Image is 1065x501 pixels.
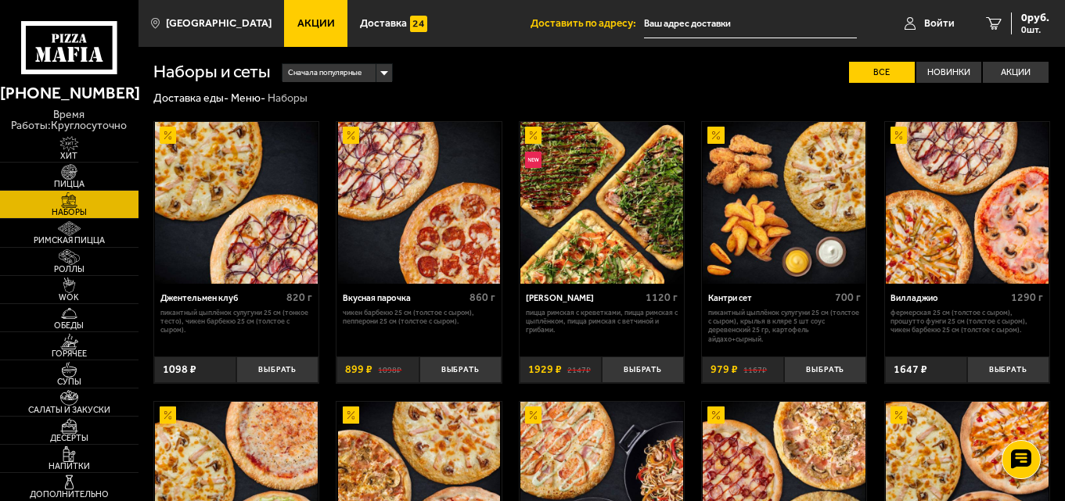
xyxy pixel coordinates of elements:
[297,18,335,29] span: Акции
[525,152,541,168] img: Новинка
[163,364,196,375] span: 1098 ₽
[646,291,678,304] span: 1120 г
[784,356,866,384] button: Выбрать
[360,18,407,29] span: Доставка
[707,127,724,143] img: Акционный
[644,9,857,38] input: Ваш адрес доставки
[707,406,724,423] img: Акционный
[602,356,684,384] button: Выбрать
[525,127,541,143] img: Акционный
[916,62,982,83] label: Новинки
[967,356,1049,384] button: Выбрать
[338,122,501,284] img: Вкусная парочка
[924,18,955,29] span: Войти
[890,406,907,423] img: Акционный
[890,308,1043,335] p: Фермерская 25 см (толстое с сыром), Прошутто Фунги 25 см (толстое с сыром), Чикен Барбекю 25 см (...
[160,406,176,423] img: Акционный
[885,122,1049,284] a: АкционныйВилладжио
[378,364,401,375] s: 1098 ₽
[531,18,644,29] span: Доставить по адресу:
[160,127,176,143] img: Акционный
[268,91,308,106] div: Наборы
[343,308,495,326] p: Чикен Барбекю 25 см (толстое с сыром), Пепперони 25 см (толстое с сыром).
[153,63,271,81] h1: Наборы и сеты
[526,308,678,335] p: Пицца Римская с креветками, Пицца Римская с цыплёнком, Пицца Римская с ветчиной и грибами.
[520,122,683,284] img: Мама Миа
[160,293,283,304] div: Джентельмен клуб
[1021,25,1049,34] span: 0 шт.
[567,364,591,375] s: 2147 ₽
[703,122,865,284] img: Кантри сет
[343,406,359,423] img: Акционный
[410,16,426,32] img: 15daf4d41897b9f0e9f617042186c801.svg
[702,122,866,284] a: АкционныйКантри сет
[154,122,318,284] a: АкционныйДжентельмен клуб
[286,291,312,304] span: 820 г
[894,364,927,375] span: 1647 ₽
[528,364,562,375] span: 1929 ₽
[886,122,1049,284] img: Вилладжио
[520,122,684,284] a: АкционныйНовинкаМама Миа
[708,293,831,304] div: Кантри сет
[231,91,265,105] a: Меню-
[336,122,501,284] a: АкционныйВкусная парочка
[343,127,359,143] img: Акционный
[470,291,495,304] span: 860 г
[526,293,642,304] div: [PERSON_NAME]
[890,293,1007,304] div: Вилладжио
[743,364,767,375] s: 1167 ₽
[236,356,318,384] button: Выбрать
[155,122,318,284] img: Джентельмен клуб
[890,127,907,143] img: Акционный
[343,293,466,304] div: Вкусная парочка
[835,291,861,304] span: 700 г
[849,62,915,83] label: Все
[166,18,272,29] span: [GEOGRAPHIC_DATA]
[525,406,541,423] img: Акционный
[983,62,1049,83] label: Акции
[160,308,313,335] p: Пикантный цыплёнок сулугуни 25 см (тонкое тесто), Чикен Барбекю 25 см (толстое с сыром).
[711,364,738,375] span: 979 ₽
[419,356,502,384] button: Выбрать
[288,63,362,84] span: Сначала популярные
[1011,291,1043,304] span: 1290 г
[345,364,372,375] span: 899 ₽
[153,91,228,105] a: Доставка еды-
[708,308,861,343] p: Пикантный цыплёнок сулугуни 25 см (толстое с сыром), крылья в кляре 5 шт соус деревенский 25 гр, ...
[1021,13,1049,23] span: 0 руб.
